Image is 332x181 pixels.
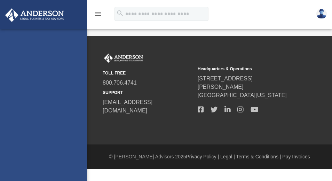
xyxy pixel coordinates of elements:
[103,99,152,113] a: [EMAIL_ADDRESS][DOMAIN_NAME]
[198,76,253,90] a: [STREET_ADDRESS][PERSON_NAME]
[236,154,281,159] a: Terms & Conditions |
[103,54,144,63] img: Anderson Advisors Platinum Portal
[103,89,193,96] small: SUPPORT
[116,9,124,17] i: search
[316,9,327,19] img: User Pic
[198,66,288,72] small: Headquarters & Operations
[103,70,193,76] small: TOLL FREE
[103,80,137,86] a: 800.706.4741
[94,13,102,18] a: menu
[3,8,66,22] img: Anderson Advisors Platinum Portal
[220,154,235,159] a: Legal |
[198,92,287,98] a: [GEOGRAPHIC_DATA][US_STATE]
[94,10,102,18] i: menu
[186,154,219,159] a: Privacy Policy |
[87,153,332,160] div: © [PERSON_NAME] Advisors 2025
